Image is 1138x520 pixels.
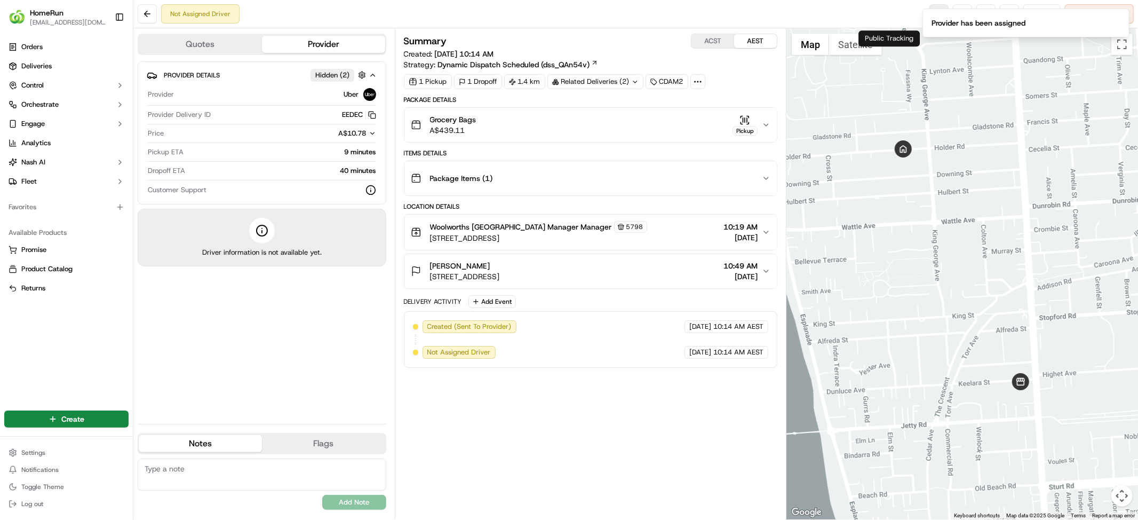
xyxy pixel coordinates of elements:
span: Provider Details [164,71,220,80]
span: 10:14 AM AEST [713,348,763,357]
span: [DATE] [689,348,711,357]
span: Orders [21,42,43,52]
span: Create [61,414,84,424]
button: Notifications [4,462,129,477]
button: Keyboard shortcuts [954,512,1000,519]
span: Toggle Theme [21,483,64,491]
span: Not Assigned Driver [427,348,491,357]
img: Google [789,506,824,519]
h3: Summary [404,36,447,46]
button: Product Catalog [4,261,129,278]
button: Hidden (2) [311,68,369,82]
span: Woolworths [GEOGRAPHIC_DATA] Manager Manager [430,222,612,232]
span: 5798 [626,223,643,231]
a: Dynamic Dispatch Scheduled (dss_QAn54v) [438,59,598,70]
button: [EMAIL_ADDRESS][DOMAIN_NAME] [30,18,106,27]
button: Toggle Theme [4,479,129,494]
button: Control [4,77,129,94]
span: Orchestrate [21,100,59,109]
div: 40 minutes [189,166,376,176]
div: Items Details [404,149,777,157]
span: Pickup ETA [148,147,184,157]
span: Fleet [21,177,37,186]
div: Available Products [4,224,129,241]
button: Pickup [733,115,758,136]
div: Related Deliveries (2) [547,74,643,89]
div: Provider has been assigned [932,18,1025,28]
span: Dynamic Dispatch Scheduled (dss_QAn54v) [438,59,590,70]
button: EEDEC [343,110,376,120]
span: [DATE] [723,271,758,282]
span: Created: [404,49,494,59]
button: Add Event [468,295,516,308]
span: Deliveries [21,61,52,71]
span: Map data ©2025 Google [1006,513,1064,518]
button: Engage [4,115,129,132]
a: Product Catalog [9,264,124,274]
button: Settings [4,445,129,460]
span: [DATE] [689,322,711,332]
span: Hidden ( 2 ) [315,70,349,80]
span: Driver information is not available yet. [202,248,322,257]
button: Flags [262,435,385,452]
div: 1.4 km [504,74,545,89]
button: Provider DetailsHidden (2) [147,66,377,84]
a: Orders [4,38,129,56]
span: Provider [148,90,174,99]
span: A$439.11 [430,125,476,136]
span: [STREET_ADDRESS] [430,233,647,243]
span: Engage [21,119,45,129]
button: HomeRun [30,7,63,18]
div: Public Tracking [858,30,920,46]
span: Dropoff ETA [148,166,185,176]
button: Orchestrate [4,96,129,113]
button: A$10.78 [282,129,376,138]
a: Promise [9,245,124,255]
button: Returns [4,280,129,297]
span: Returns [21,283,45,293]
span: Log out [21,500,43,508]
a: Open this area in Google Maps (opens a new window) [789,506,824,519]
button: Nash AI [4,154,129,171]
span: Provider Delivery ID [148,110,211,120]
span: Package Items ( 1 ) [430,173,493,184]
button: Log out [4,497,129,511]
button: Show street map [792,34,829,55]
a: Analytics [4,135,129,152]
button: Provider [262,36,385,53]
a: Deliveries [4,58,129,75]
button: AEST [734,34,777,48]
div: Favorites [4,199,129,216]
span: Nash AI [21,157,45,167]
span: Created (Sent To Provider) [427,322,512,332]
a: Returns [9,283,124,293]
span: 10:19 AM [723,222,758,232]
div: Location Details [404,202,777,211]
span: Analytics [21,138,51,148]
div: Delivery Activity [404,297,462,306]
button: Show satellite imagery [829,34,882,55]
button: [PERSON_NAME][STREET_ADDRESS]10:49 AM[DATE] [404,254,777,288]
button: Create [4,411,129,428]
button: Notes [139,435,262,452]
button: Grocery BagsA$439.11Pickup [404,108,777,142]
span: Promise [21,245,46,255]
span: [DATE] [723,232,758,243]
span: 10:14 AM AEST [713,322,763,332]
div: 9 minutes [188,147,376,157]
span: [STREET_ADDRESS] [430,271,500,282]
button: Promise [4,241,129,258]
a: Terms (opens in new tab) [1071,513,1086,518]
span: Grocery Bags [430,114,476,125]
span: Settings [21,448,45,457]
span: Notifications [21,466,59,474]
div: Package Details [404,96,777,104]
span: Price [148,129,164,138]
button: HomeRunHomeRun[EMAIL_ADDRESS][DOMAIN_NAME] [4,4,110,30]
div: Pickup [733,127,758,136]
button: Package Items (1) [404,161,777,195]
span: Uber [344,90,359,99]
